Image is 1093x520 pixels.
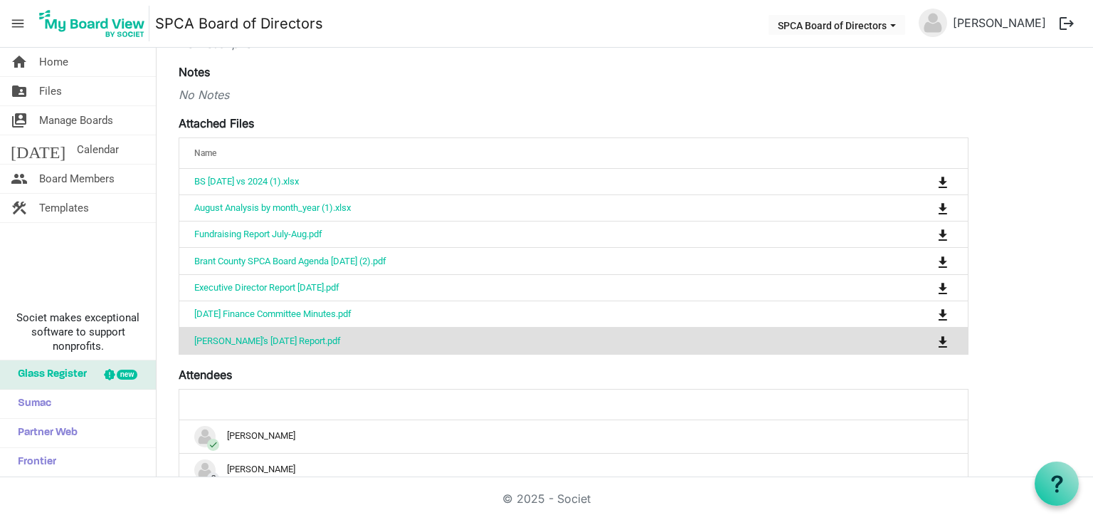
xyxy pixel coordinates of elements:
[11,165,28,193] span: people
[879,194,968,221] td: is Command column column header
[194,459,953,481] div: [PERSON_NAME]
[179,301,879,327] td: 2025-08-12 Finance Committee Minutes.pdf is template cell column header Name
[933,304,953,324] button: Download
[207,439,219,451] span: check
[933,331,953,350] button: Download
[947,9,1052,37] a: [PERSON_NAME]
[11,194,28,222] span: construction
[194,426,216,447] img: no-profile-picture.svg
[39,48,68,76] span: Home
[39,106,113,135] span: Manage Boards
[879,221,968,247] td: is Command column column header
[155,9,323,38] a: SPCA Board of Directors
[933,278,953,298] button: Download
[179,169,879,194] td: BS Aug 2025 vs 2024 (1).xlsx is template cell column header Name
[35,6,149,41] img: My Board View Logo
[11,106,28,135] span: switch_account
[194,459,216,481] img: no-profile-picture.svg
[11,77,28,105] span: folder_shared
[11,448,56,477] span: Frontier
[117,370,137,380] div: new
[933,172,953,192] button: Download
[879,327,968,353] td: is Command column column header
[879,247,968,274] td: is Command column column header
[879,274,968,301] td: is Command column column header
[179,366,232,383] label: Attendees
[4,10,31,37] span: menu
[194,229,322,239] a: Fundraising Report July-Aug.pdf
[194,256,386,266] a: Brant County SPCA Board Agenda [DATE] (2).pdf
[194,336,341,346] a: [PERSON_NAME]'s [DATE] Report.pdf
[179,247,879,274] td: Brant County SPCA Board Agenda Sept 25, 2025 (2).pdf is template cell column header Name
[11,390,51,418] span: Sumac
[933,224,953,244] button: Download
[77,135,119,164] span: Calendar
[179,420,968,453] td: checkAmmie Poag is template cell column header
[194,426,953,447] div: [PERSON_NAME]
[769,15,905,35] button: SPCA Board of Directors dropdownbutton
[179,63,210,80] label: Notes
[179,115,254,132] label: Attached Files
[879,169,968,194] td: is Command column column header
[11,360,87,389] span: Glass Register
[879,301,968,327] td: is Command column column header
[11,135,65,164] span: [DATE]
[39,194,89,222] span: Templates
[1052,9,1082,38] button: logout
[207,472,219,484] span: ?
[11,419,78,447] span: Partner Web
[502,492,591,506] a: © 2025 - Societ
[919,9,947,37] img: no-profile-picture.svg
[194,282,339,293] a: Executive Director Report [DATE].pdf
[179,453,968,487] td: ?courtney boyd is template cell column header
[179,327,879,353] td: Nadine's September 2025 Report.pdf is template cell column header Name
[933,198,953,218] button: Download
[194,176,299,187] a: BS [DATE] vs 2024 (1).xlsx
[39,77,62,105] span: Files
[35,6,155,41] a: My Board View Logo
[194,202,351,213] a: August Analysis by month_year (1).xlsx
[933,251,953,271] button: Download
[194,148,216,158] span: Name
[179,221,879,247] td: Fundraising Report July-Aug.pdf is template cell column header Name
[39,165,115,193] span: Board Members
[179,274,879,301] td: Executive Director Report SEPT 2025.pdf is template cell column header Name
[179,86,968,103] div: No Notes
[6,311,149,353] span: Societ makes exceptional software to support nonprofits.
[179,194,879,221] td: August Analysis by month_year (1).xlsx is template cell column header Name
[194,308,352,319] a: [DATE] Finance Committee Minutes.pdf
[11,48,28,76] span: home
